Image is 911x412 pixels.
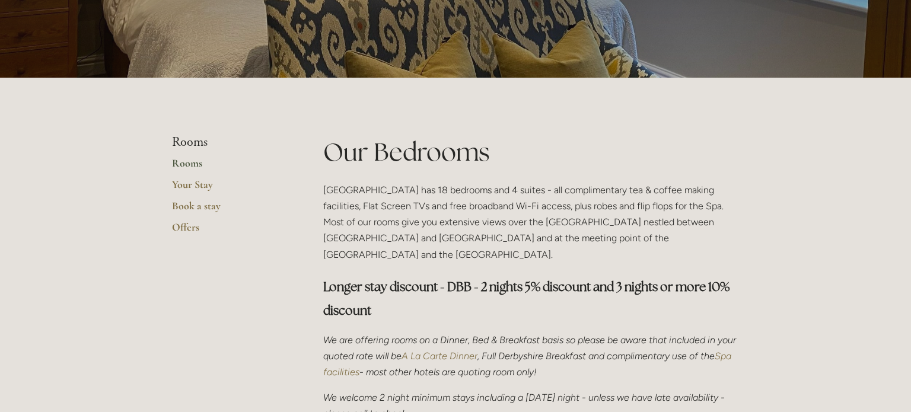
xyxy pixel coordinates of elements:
em: , Full Derbyshire Breakfast and complimentary use of the [477,350,715,362]
strong: Longer stay discount - DBB - 2 nights 5% discount and 3 nights or more 10% discount [323,279,732,318]
h1: Our Bedrooms [323,135,739,170]
em: We are offering rooms on a Dinner, Bed & Breakfast basis so please be aware that included in your... [323,334,738,362]
em: - most other hotels are quoting room only! [359,366,537,378]
a: Book a stay [172,199,285,221]
p: [GEOGRAPHIC_DATA] has 18 bedrooms and 4 suites - all complimentary tea & coffee making facilities... [323,182,739,263]
a: Offers [172,221,285,242]
a: Your Stay [172,178,285,199]
a: Rooms [172,157,285,178]
a: A La Carte Dinner [402,350,477,362]
li: Rooms [172,135,285,150]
